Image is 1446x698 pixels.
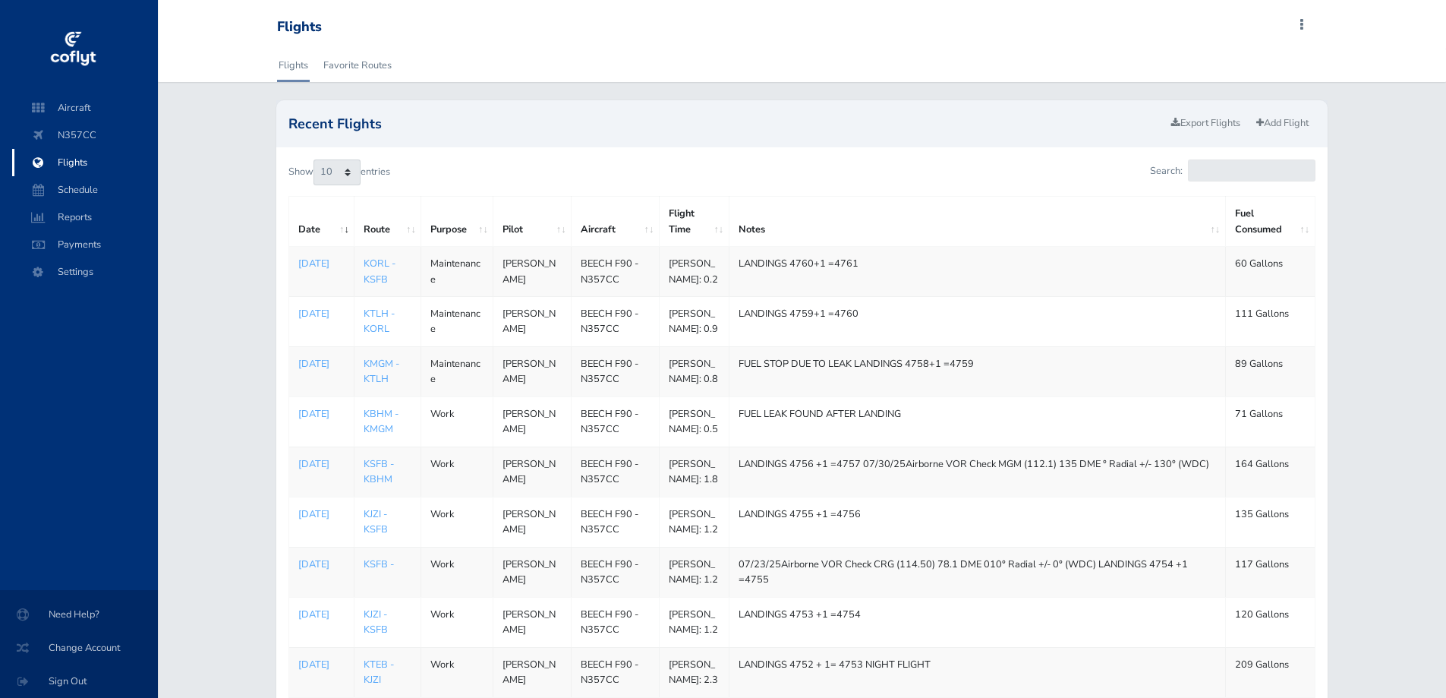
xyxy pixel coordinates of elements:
[659,396,729,447] td: [PERSON_NAME]: 0.5
[27,122,143,149] span: N357CC
[659,247,729,297] td: [PERSON_NAME]: 0.2
[571,297,659,347] td: BEECH F90 - N357CC
[493,247,572,297] td: [PERSON_NAME]
[729,547,1225,597] td: 07/23/25Airborne VOR Check CRG (114.50) 78.1 DME 010° Radial +/- 0° (WDC) LANDINGS 4754 +1 =4755
[298,406,345,422] a: [DATE]
[277,49,310,82] a: Flights
[729,447,1225,497] td: LANDINGS 4756 +1 =4757 07/30/25Airborne VOR Check MGM (112.1) 135 DME ° Radial +/- 130° (WDC)
[1225,597,1315,647] td: 120 Gallons
[1225,297,1315,347] td: 111 Gallons
[571,547,659,597] td: BEECH F90 - N357CC
[571,197,659,247] th: Aircraft: activate to sort column ascending
[298,256,345,271] a: [DATE]
[298,356,345,371] a: [DATE]
[27,176,143,204] span: Schedule
[288,159,390,185] label: Show entries
[298,657,345,672] a: [DATE]
[421,497,493,547] td: Work
[421,346,493,396] td: Maintenance
[1225,247,1315,297] td: 60 Gallons
[1225,447,1315,497] td: 164 Gallons
[729,396,1225,447] td: FUEL LEAK FOUND AFTER LANDING
[313,159,361,185] select: Showentries
[421,297,493,347] td: Maintenance
[1225,497,1315,547] td: 135 Gallons
[729,197,1225,247] th: Notes: activate to sort column ascending
[289,197,354,247] th: Date: activate to sort column ascending
[571,447,659,497] td: BEECH F90 - N357CC
[1225,346,1315,396] td: 89 Gallons
[571,597,659,647] td: BEECH F90 - N357CC
[298,507,345,522] a: [DATE]
[659,297,729,347] td: [PERSON_NAME]: 0.9
[493,547,572,597] td: [PERSON_NAME]
[421,396,493,447] td: Work
[729,247,1225,297] td: LANDINGS 4760+1 =4761
[364,357,399,386] a: KMGM - KTLH
[659,547,729,597] td: [PERSON_NAME]: 1.2
[571,247,659,297] td: BEECH F90 - N357CC
[364,507,388,536] a: KJZI - KSFB
[493,346,572,396] td: [PERSON_NAME]
[659,597,729,647] td: [PERSON_NAME]: 1.2
[729,647,1225,697] td: LANDINGS 4752 + 1= 4753 NIGHT FLIGHT
[364,257,395,286] a: KORL - KSFB
[493,197,572,247] th: Pilot: activate to sort column ascending
[421,197,493,247] th: Purpose: activate to sort column ascending
[493,297,572,347] td: [PERSON_NAME]
[1225,647,1315,697] td: 209 Gallons
[364,557,394,571] a: KSFB -
[298,456,345,472] a: [DATE]
[659,497,729,547] td: [PERSON_NAME]: 1.2
[27,94,143,122] span: Aircraft
[48,27,98,72] img: coflyt logo
[1150,159,1315,182] label: Search:
[364,307,395,336] a: KTLH - KORL
[298,607,345,622] a: [DATE]
[298,306,345,321] a: [DATE]
[18,601,140,628] span: Need Help?
[298,557,345,572] a: [DATE]
[421,597,493,647] td: Work
[1225,197,1315,247] th: Fuel Consumed: activate to sort column ascending
[322,49,393,82] a: Favorite Routes
[493,497,572,547] td: [PERSON_NAME]
[27,204,143,231] span: Reports
[27,258,143,286] span: Settings
[659,647,729,697] td: [PERSON_NAME]: 2.3
[1188,159,1315,182] input: Search:
[364,407,399,436] a: KBHM - KMGM
[421,547,493,597] td: Work
[27,231,143,258] span: Payments
[493,396,572,447] td: [PERSON_NAME]
[493,597,572,647] td: [PERSON_NAME]
[659,197,729,247] th: Flight Time: activate to sort column ascending
[571,346,659,396] td: BEECH F90 - N357CC
[18,668,140,695] span: Sign Out
[729,346,1225,396] td: FUEL STOP DUE TO LEAK LANDINGS 4758+1 =4759
[729,597,1225,647] td: LANDINGS 4753 +1 =4754
[493,447,572,497] td: [PERSON_NAME]
[27,149,143,176] span: Flights
[18,634,140,662] span: Change Account
[571,396,659,447] td: BEECH F90 - N357CC
[729,297,1225,347] td: LANDINGS 4759+1 =4760
[277,19,322,36] div: Flights
[571,497,659,547] td: BEECH F90 - N357CC
[571,647,659,697] td: BEECH F90 - N357CC
[421,447,493,497] td: Work
[1225,547,1315,597] td: 117 Gallons
[364,608,388,636] a: KJZI - KSFB
[493,647,572,697] td: [PERSON_NAME]
[659,447,729,497] td: [PERSON_NAME]: 1.8
[1164,112,1247,134] a: Export Flights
